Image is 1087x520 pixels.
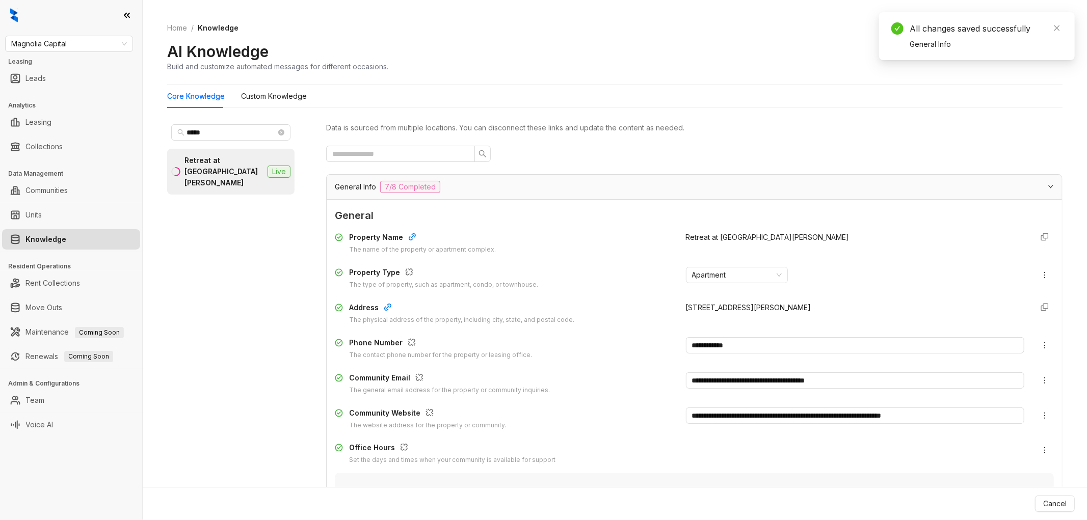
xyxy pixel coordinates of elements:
h2: AI Knowledge [167,42,269,61]
h3: Admin & Configurations [8,379,142,388]
div: Community Email [349,372,550,386]
span: Knowledge [198,23,238,32]
a: Units [25,205,42,225]
span: close-circle [278,129,284,135]
li: Voice AI [2,415,140,435]
a: Close [1051,22,1063,34]
span: more [1041,271,1049,279]
span: more [1041,341,1049,349]
li: Units [2,205,140,225]
span: Coming Soon [75,327,124,338]
div: All changes saved successfully [910,22,1063,35]
span: check-circle [891,22,904,35]
span: search [177,129,184,136]
div: Property Name [349,232,496,245]
a: RenewalsComing Soon [25,346,113,367]
span: more [1041,376,1049,385]
li: Team [2,390,140,410]
div: Set the days and times when your community is available for support [349,455,555,465]
li: Knowledge [2,229,140,250]
a: Voice AI [25,415,53,435]
img: logo [10,8,18,22]
a: Knowledge [25,229,66,250]
span: Apartment [692,267,782,283]
div: The physical address of the property, including city, state, and postal code. [349,315,574,325]
div: Build and customize automated messages for different occasions. [167,61,388,72]
a: Team [25,390,44,410]
a: Move Outs [25,297,62,318]
div: Community Website [349,407,506,421]
span: Magnolia Capital [11,36,127,51]
span: close [1053,24,1061,32]
div: Core Knowledge [167,91,225,102]
div: Office Hours [349,442,555,455]
a: Rent Collections [25,273,80,293]
div: Retreat at [GEOGRAPHIC_DATA][PERSON_NAME] [184,155,263,188]
span: more [1041,446,1049,454]
div: The name of the property or apartment complex. [349,245,496,255]
span: Retreat at [GEOGRAPHIC_DATA][PERSON_NAME] [686,233,850,241]
span: 7/8 Completed [380,181,440,193]
li: Leasing [2,112,140,132]
div: The type of property, such as apartment, condo, or townhouse. [349,280,538,290]
li: Rent Collections [2,273,140,293]
li: Communities [2,180,140,201]
span: General [335,208,1054,224]
li: Move Outs [2,297,140,318]
div: Custom Knowledge [241,91,307,102]
div: Data is sourced from multiple locations. You can disconnect these links and update the content as... [326,122,1063,133]
a: Communities [25,180,68,201]
div: The website address for the property or community. [349,421,506,430]
span: search [479,150,487,158]
h3: Data Management [8,169,142,178]
h3: Resident Operations [8,262,142,271]
div: General Info [910,39,1063,50]
div: Address [349,302,574,315]
a: Home [165,22,189,34]
li: / [191,22,194,34]
div: [STREET_ADDRESS][PERSON_NAME] [686,302,1025,313]
a: Collections [25,136,63,157]
h3: Analytics [8,101,142,110]
span: Live [268,166,290,178]
div: General Info7/8 Completed [327,175,1062,199]
span: expanded [1048,183,1054,189]
li: Renewals [2,346,140,367]
li: Collections [2,136,140,157]
div: The contact phone number for the property or leasing office. [349,350,532,360]
a: Leasing [25,112,51,132]
span: General Info [335,181,376,193]
li: Leads [2,68,140,89]
div: Phone Number [349,337,532,350]
div: Property Type [349,267,538,280]
span: Coming Soon [64,351,113,362]
div: The general email address for the property or community inquiries. [349,386,550,395]
li: Maintenance [2,322,140,342]
a: Leads [25,68,46,89]
h3: Leasing [8,57,142,66]
span: more [1041,412,1049,420]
